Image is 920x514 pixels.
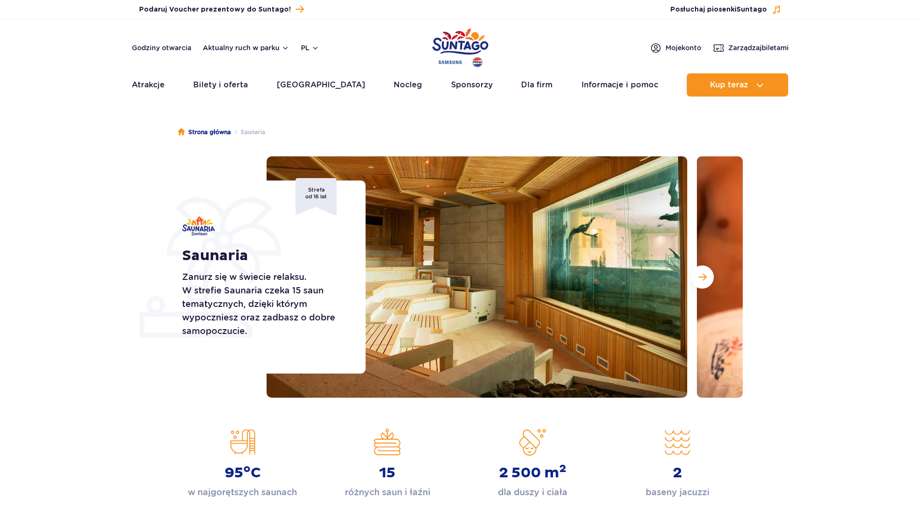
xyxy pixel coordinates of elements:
[498,486,567,499] p: dla duszy i ciała
[691,265,714,289] button: Następny slajd
[225,464,261,482] strong: 95 C
[182,270,344,338] p: Zanurz się w świecie relaksu. W strefie Saunaria czeka 15 saun tematycznych, dzięki którym wypocz...
[132,73,165,97] a: Atrakcje
[670,5,767,14] span: Posłuchaj piosenki
[243,462,251,475] sup: o
[139,3,304,16] a: Podaruj Voucher prezentowy do Suntago!
[646,486,709,499] p: baseny jacuzzi
[277,73,365,97] a: [GEOGRAPHIC_DATA]
[182,216,215,236] img: Saunaria
[188,486,297,499] p: w najgorętszych saunach
[178,127,231,137] a: Strona główna
[687,73,788,97] button: Kup teraz
[499,464,566,482] strong: 2 500 m
[673,464,682,482] strong: 2
[670,5,781,14] button: Posłuchaj piosenkiSuntago
[432,24,488,69] a: Park of Poland
[713,42,789,54] a: Zarządzajbiletami
[521,73,552,97] a: Dla firm
[132,43,191,53] a: Godziny otwarcia
[665,43,701,53] span: Moje konto
[728,43,789,53] span: Zarządzaj biletami
[182,247,344,264] h1: Saunaria
[203,44,289,52] button: Aktualny ruch w parku
[559,462,566,475] sup: 2
[379,464,396,482] strong: 15
[231,127,265,137] li: Saunaria
[581,73,658,97] a: Informacje i pomoc
[710,81,748,89] span: Kup teraz
[193,73,248,97] a: Bilety i oferta
[345,486,430,499] p: różnych saun i łaźni
[301,43,319,53] button: pl
[650,42,701,54] a: Mojekonto
[394,73,422,97] a: Nocleg
[451,73,493,97] a: Sponsorzy
[139,5,291,14] span: Podaruj Voucher prezentowy do Suntago!
[296,178,337,215] div: Strefa od 16 lat
[736,6,767,13] span: Suntago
